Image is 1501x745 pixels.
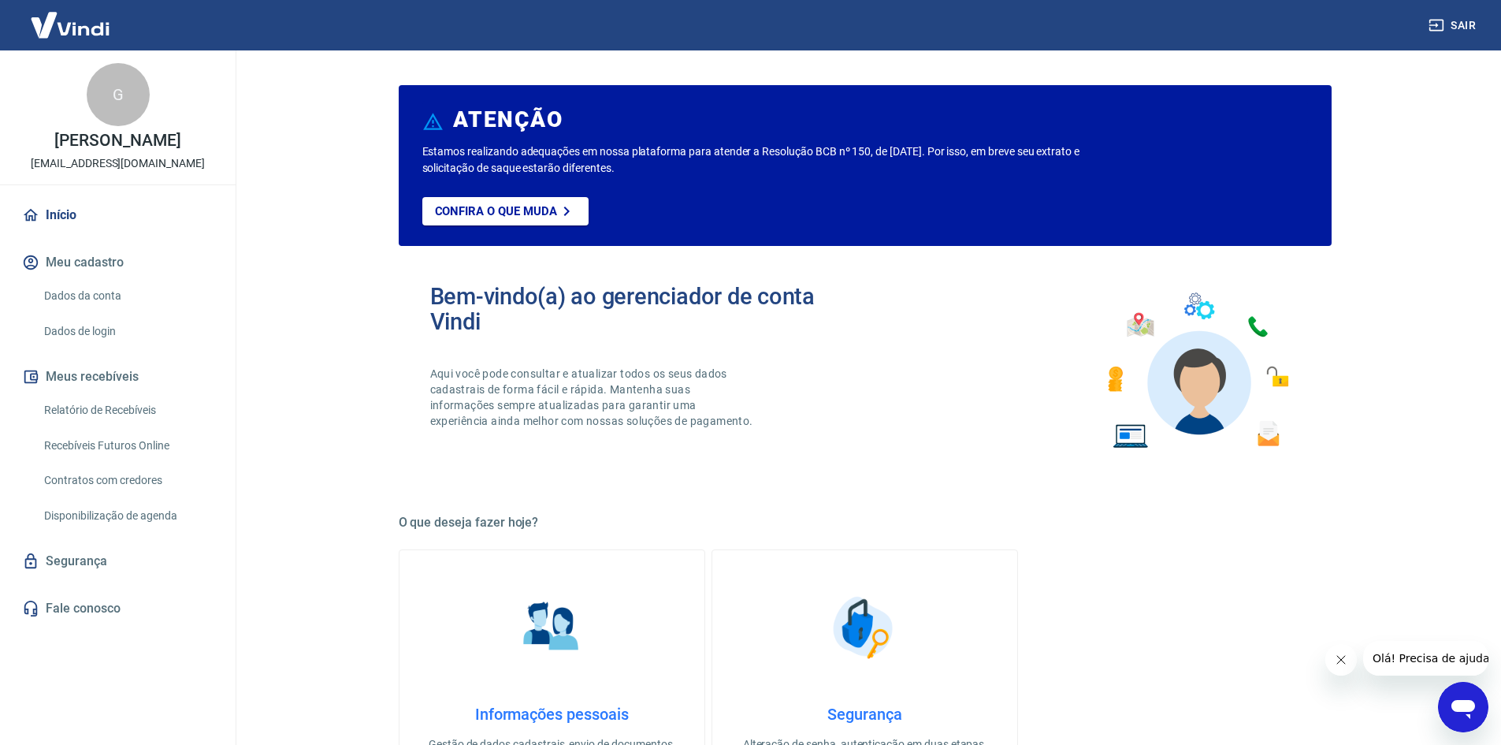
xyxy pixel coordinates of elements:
[19,1,121,49] img: Vindi
[38,280,217,312] a: Dados da conta
[38,500,217,532] a: Disponibilização de agenda
[1425,11,1482,40] button: Sair
[399,515,1332,531] h5: O que deseja fazer hoje?
[425,705,679,724] h4: Informações pessoais
[430,366,756,429] p: Aqui você pode consultar e atualizar todos os seus dados cadastrais de forma fácil e rápida. Mant...
[1094,284,1300,458] img: Imagem de um avatar masculino com diversos icones exemplificando as funcionalidades do gerenciado...
[430,284,865,334] h2: Bem-vindo(a) ao gerenciador de conta Vindi
[87,63,150,126] div: G
[38,315,217,348] a: Dados de login
[38,464,217,497] a: Contratos com credores
[453,112,563,128] h6: ATENÇÃO
[512,588,591,667] img: Informações pessoais
[1438,682,1488,732] iframe: Botão para abrir a janela de mensagens
[38,394,217,427] a: Relatório de Recebíveis
[38,430,217,462] a: Recebíveis Futuros Online
[1325,644,1357,676] iframe: Fechar mensagem
[54,132,180,149] p: [PERSON_NAME]
[9,11,132,24] span: Olá! Precisa de ajuda?
[19,198,217,233] a: Início
[422,143,1131,177] p: Estamos realizando adequações em nossa plataforma para atender a Resolução BCB nº 150, de [DATE]....
[435,204,557,218] p: Confira o que muda
[19,359,217,394] button: Meus recebíveis
[737,705,992,724] h4: Segurança
[422,197,589,225] a: Confira o que muda
[19,245,217,280] button: Meu cadastro
[825,588,904,667] img: Segurança
[1363,641,1488,676] iframe: Mensagem da empresa
[19,544,217,579] a: Segurança
[31,155,205,172] p: [EMAIL_ADDRESS][DOMAIN_NAME]
[19,591,217,626] a: Fale conosco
